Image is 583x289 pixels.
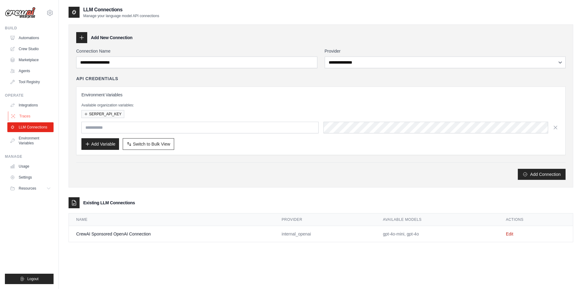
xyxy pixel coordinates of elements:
[5,274,54,284] button: Logout
[91,35,133,41] h3: Add New Connection
[81,92,560,98] h3: Environment Variables
[69,226,274,242] td: CrewAI Sponsored OpenAI Connection
[7,66,54,76] a: Agents
[76,48,317,54] label: Connection Name
[518,169,566,180] button: Add Connection
[7,44,54,54] a: Crew Studio
[133,141,170,147] span: Switch to Bulk View
[7,133,54,148] a: Environment Variables
[325,48,566,54] label: Provider
[7,33,54,43] a: Automations
[123,138,174,150] button: Switch to Bulk View
[83,13,159,18] p: Manage your language model API connections
[81,103,560,108] p: Available organization variables:
[81,138,119,150] button: Add Variable
[376,213,499,226] th: Available Models
[5,154,54,159] div: Manage
[7,172,54,182] a: Settings
[274,213,376,226] th: Provider
[7,100,54,110] a: Integrations
[5,26,54,31] div: Build
[76,76,118,82] h4: API Credentials
[83,6,159,13] h2: LLM Connections
[5,93,54,98] div: Operate
[7,55,54,65] a: Marketplace
[7,161,54,171] a: Usage
[5,7,36,19] img: Logo
[81,110,124,118] button: SERPER_API_KEY
[27,276,39,281] span: Logout
[83,200,135,206] h3: Existing LLM Connections
[274,226,376,242] td: internal_openai
[7,122,54,132] a: LLM Connections
[499,213,573,226] th: Actions
[7,183,54,193] button: Resources
[69,213,274,226] th: Name
[7,77,54,87] a: Tool Registry
[19,186,36,191] span: Resources
[506,232,513,236] a: Edit
[8,111,54,121] a: Traces
[376,226,499,242] td: gpt-4o-mini, gpt-4o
